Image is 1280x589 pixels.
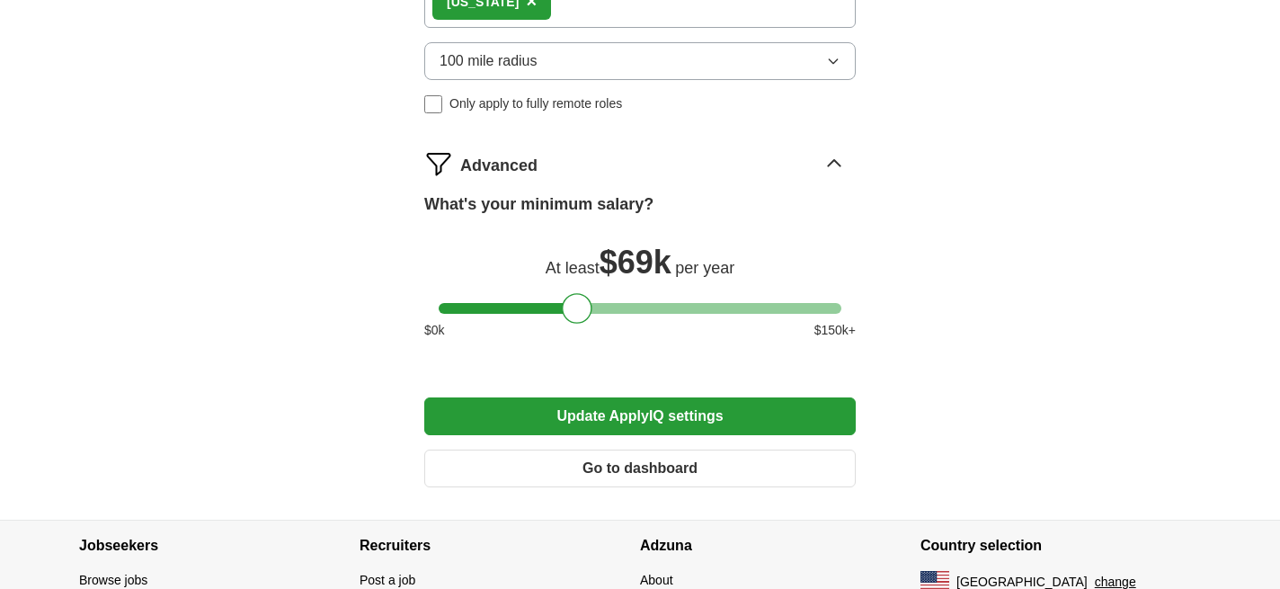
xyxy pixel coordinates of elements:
[424,321,445,340] span: $ 0 k
[440,50,538,72] span: 100 mile radius
[546,259,600,277] span: At least
[424,192,653,217] label: What's your minimum salary?
[424,450,856,487] button: Go to dashboard
[79,573,147,587] a: Browse jobs
[424,42,856,80] button: 100 mile radius
[424,95,442,113] input: Only apply to fully remote roles
[460,154,538,178] span: Advanced
[640,573,673,587] a: About
[449,94,622,113] span: Only apply to fully remote roles
[814,321,856,340] span: $ 150 k+
[675,259,734,277] span: per year
[360,573,415,587] a: Post a job
[424,149,453,178] img: filter
[920,521,1201,571] h4: Country selection
[600,244,671,281] span: $ 69k
[424,397,856,435] button: Update ApplyIQ settings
